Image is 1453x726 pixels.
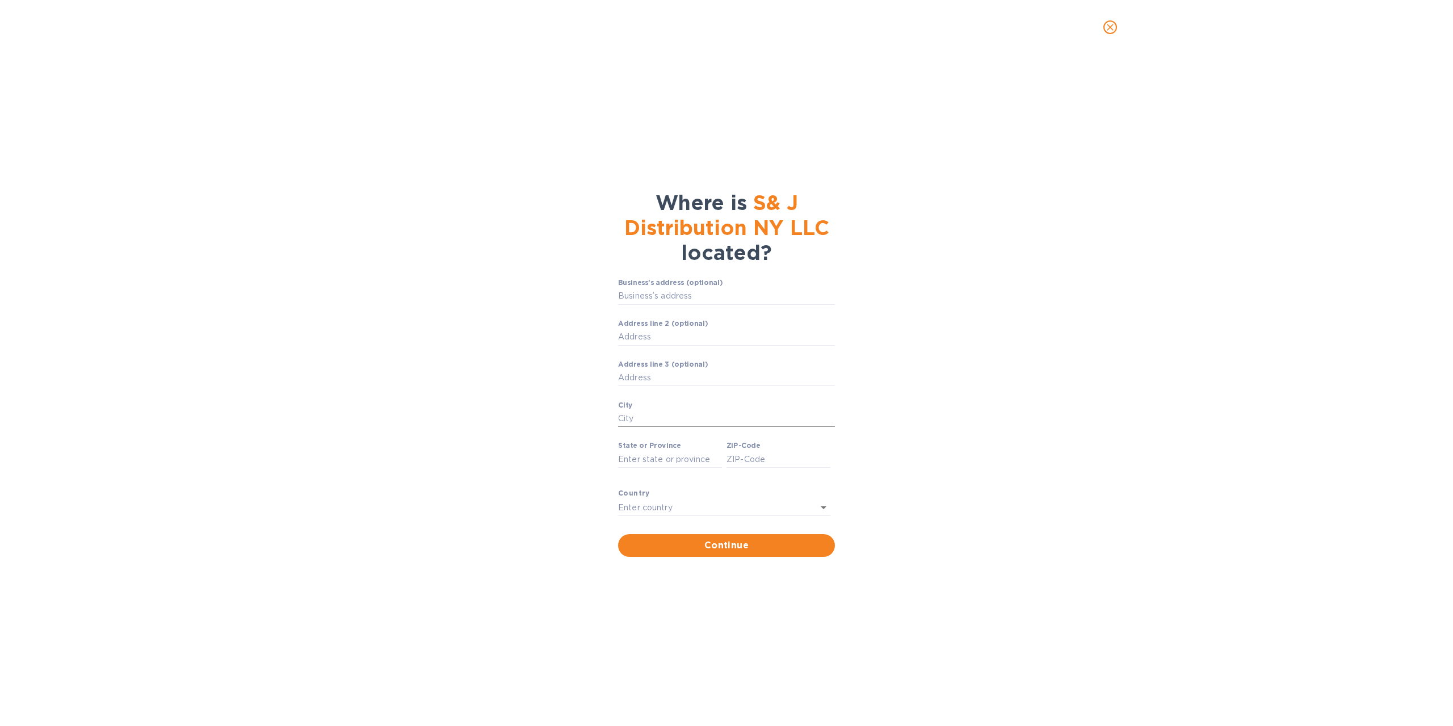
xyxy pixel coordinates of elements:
b: Where is located? [624,190,829,265]
button: close [1097,14,1124,41]
label: Business’s address (optional) [618,280,723,287]
label: State or Province [618,443,681,450]
label: Address line 2 (optional) [618,320,708,327]
input: Enter сountry [618,499,799,515]
input: Enter state or province [618,451,722,468]
label: Address line 3 (optional) [618,361,708,368]
input: Address [618,329,835,346]
label: ZIP-Code [726,443,760,450]
button: Open [816,500,832,515]
button: Continue [618,534,835,557]
span: S& J Distribution NY LLC [624,190,829,240]
b: Country [618,489,650,497]
label: City [618,402,633,409]
input: Address [618,370,835,387]
input: Business’s address [618,288,835,305]
input: City [618,410,835,427]
span: Continue [627,539,826,552]
input: ZIP-Code [726,451,830,468]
